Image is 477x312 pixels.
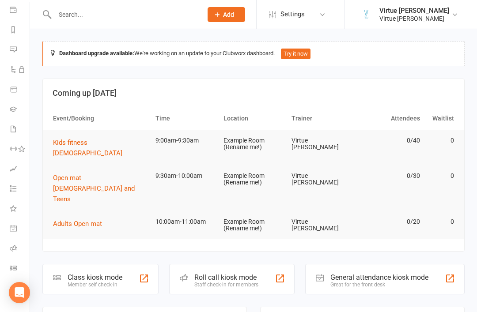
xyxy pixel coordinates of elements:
td: 0 [424,130,458,151]
div: We're working on an update to your Clubworx dashboard. [42,41,465,66]
a: Product Sales [10,80,30,100]
button: Open mat [DEMOGRAPHIC_DATA] and Teens [53,173,148,204]
td: Example Room (Rename me!) [220,130,288,158]
h3: Coming up [DATE] [53,89,454,98]
div: Virtue [PERSON_NAME] [379,7,449,15]
td: Virtue [PERSON_NAME] [288,211,356,239]
span: Adults Open mat [53,220,102,228]
div: Open Intercom Messenger [9,282,30,303]
th: Trainer [288,107,356,130]
button: Kids fitness [DEMOGRAPHIC_DATA] [53,137,148,158]
a: Class kiosk mode [10,259,30,279]
img: thumb_image1658196043.png [357,6,375,23]
td: 0/20 [356,211,424,232]
button: Add [208,7,245,22]
div: General attendance kiosk mode [330,273,428,282]
td: 10:00am-11:00am [151,211,220,232]
td: Virtue [PERSON_NAME] [288,130,356,158]
td: Example Room (Rename me!) [220,165,288,193]
th: Event/Booking [49,107,151,130]
td: 9:00am-9:30am [151,130,220,151]
div: Roll call kiosk mode [194,273,258,282]
span: Settings [280,4,305,24]
strong: Dashboard upgrade available: [59,50,134,56]
td: 0 [424,211,458,232]
button: Try it now [281,49,310,59]
th: Attendees [356,107,424,130]
span: Kids fitness [DEMOGRAPHIC_DATA] [53,139,122,157]
div: Staff check-in for members [194,282,258,288]
div: Great for the front desk [330,282,428,288]
a: Assessments [10,160,30,180]
th: Time [151,107,220,130]
button: Adults Open mat [53,218,108,229]
td: 0 [424,165,458,186]
td: 0/30 [356,165,424,186]
a: Roll call kiosk mode [10,239,30,259]
td: Virtue [PERSON_NAME] [288,165,356,193]
span: Add [223,11,234,18]
div: Member self check-in [68,282,122,288]
div: Class kiosk mode [68,273,122,282]
td: 0/40 [356,130,424,151]
th: Waitlist [424,107,458,130]
a: General attendance kiosk mode [10,219,30,239]
input: Search... [52,8,196,21]
span: Open mat [DEMOGRAPHIC_DATA] and Teens [53,174,135,203]
a: Reports [10,21,30,41]
th: Location [220,107,288,130]
a: Payments [10,1,30,21]
td: 9:30am-10:00am [151,165,220,186]
div: Virtue [PERSON_NAME] [379,15,449,23]
td: Example Room (Rename me!) [220,211,288,239]
a: What's New [10,199,30,219]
